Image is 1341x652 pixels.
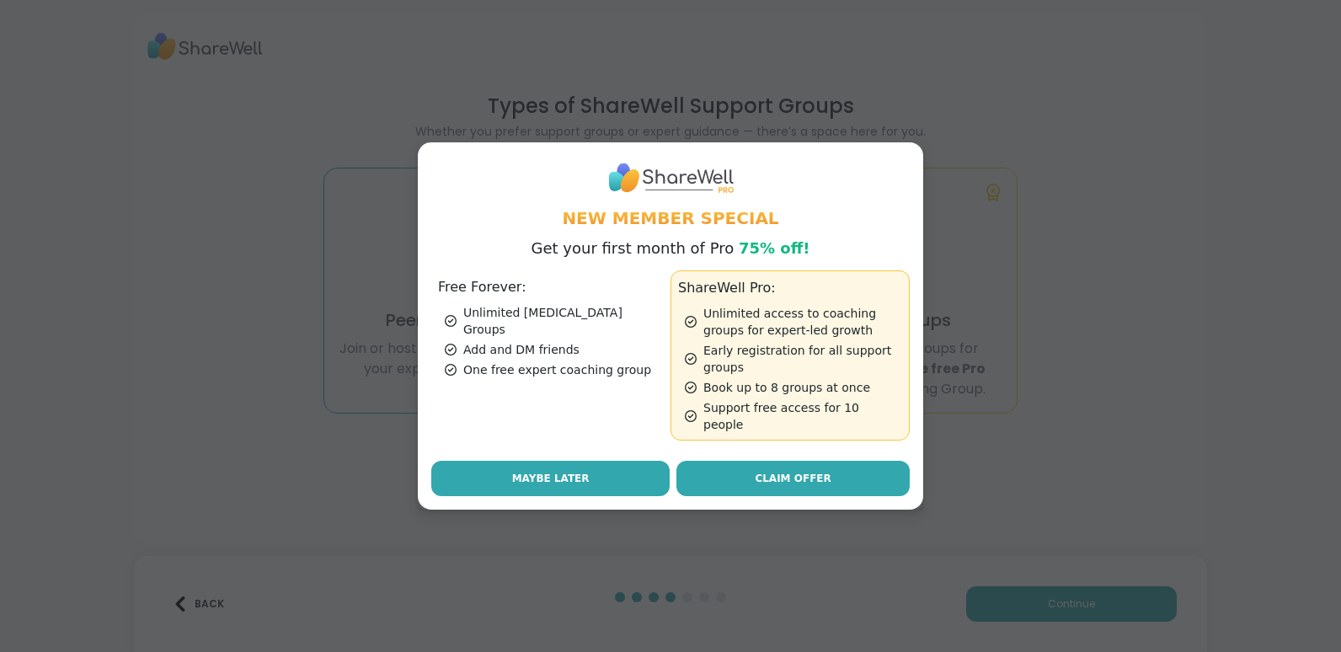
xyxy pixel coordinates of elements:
div: Unlimited [MEDICAL_DATA] Groups [445,304,664,338]
span: 75% off! [739,239,810,257]
h3: Free Forever: [438,277,664,297]
a: Claim Offer [676,461,910,496]
h3: ShareWell Pro: [678,278,902,298]
div: Book up to 8 groups at once [685,379,902,396]
div: Unlimited access to coaching groups for expert-led growth [685,305,902,339]
p: Get your first month of Pro [532,237,810,260]
div: One free expert coaching group [445,361,664,378]
h1: New Member Special [431,206,910,230]
div: Add and DM friends [445,341,664,358]
button: Maybe Later [431,461,670,496]
span: Maybe Later [512,471,590,486]
img: ShareWell Logo [607,156,734,199]
div: Support free access for 10 people [685,399,902,433]
span: Claim Offer [755,471,831,486]
div: Early registration for all support groups [685,342,902,376]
